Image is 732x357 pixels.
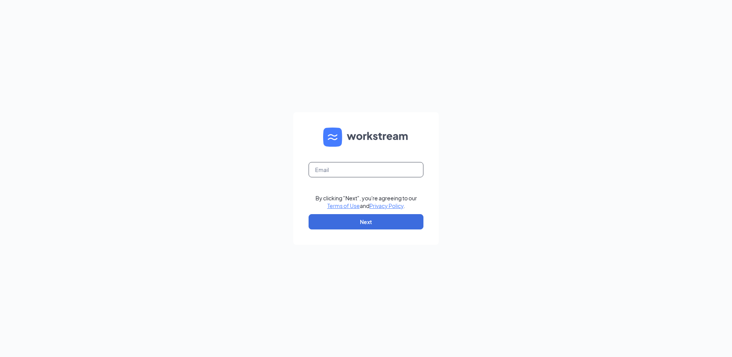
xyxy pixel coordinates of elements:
div: By clicking "Next", you're agreeing to our and . [315,194,417,210]
button: Next [309,214,423,229]
input: Email [309,162,423,177]
img: WS logo and Workstream text [323,128,409,147]
a: Terms of Use [327,202,360,209]
a: Privacy Policy [369,202,404,209]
